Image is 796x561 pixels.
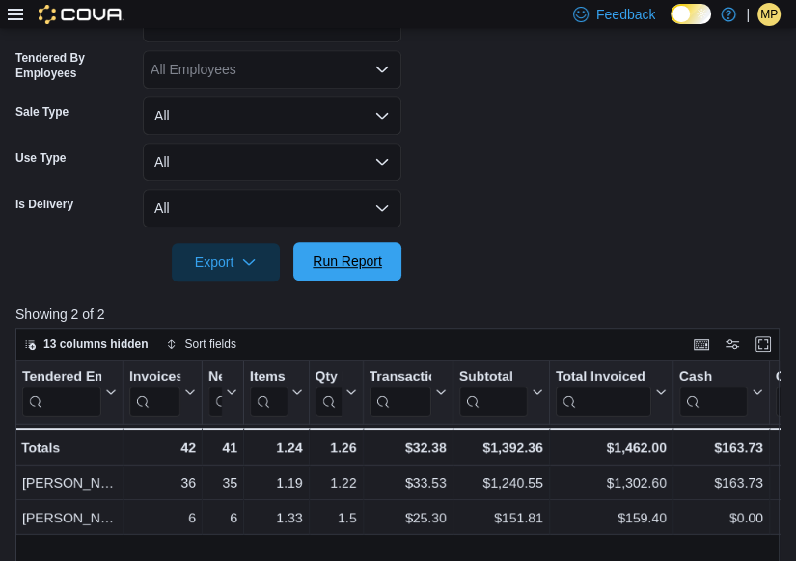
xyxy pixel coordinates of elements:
[250,368,303,417] button: Items Per Transaction
[293,242,401,280] button: Run Report
[679,471,763,494] div: $163.73
[374,62,390,77] button: Open list of options
[370,368,447,417] button: Transaction Average
[250,506,303,529] div: 1.33
[39,5,124,24] img: Cova
[313,252,382,271] span: Run Report
[370,436,447,459] div: $32.38
[316,506,357,529] div: 1.5
[459,506,543,529] div: $151.81
[16,333,156,356] button: 13 columns hidden
[129,368,180,387] div: Invoices Sold
[746,3,750,26] p: |
[208,436,237,459] div: 41
[15,305,787,324] p: Showing 2 of 2
[143,96,401,135] button: All
[208,368,222,387] div: Net Sold
[185,336,236,352] span: Sort fields
[757,3,781,26] div: Melissa Pettitt
[183,243,268,281] span: Export
[370,506,447,529] div: $25.30
[459,368,528,417] div: Subtotal
[690,333,713,356] button: Keyboard shortcuts
[679,506,763,529] div: $0.00
[129,506,196,529] div: 6
[250,368,288,387] div: Items Per Transaction
[22,368,117,417] button: Tendered Employee
[370,368,431,417] div: Transaction Average
[15,197,73,212] label: Is Delivery
[22,506,117,529] div: [PERSON_NAME]
[459,436,543,459] div: $1,392.36
[760,3,778,26] span: MP
[250,471,303,494] div: 1.19
[459,368,543,417] button: Subtotal
[143,143,401,181] button: All
[459,368,528,387] div: Subtotal
[459,471,543,494] div: $1,240.55
[129,471,196,494] div: 36
[22,471,117,494] div: [PERSON_NAME]
[671,4,711,24] input: Dark Mode
[556,506,667,529] div: $159.40
[15,104,69,120] label: Sale Type
[596,5,655,24] span: Feedback
[129,368,196,417] button: Invoices Sold
[556,368,667,417] button: Total Invoiced
[208,368,222,417] div: Net Sold
[129,436,196,459] div: 42
[679,368,748,387] div: Cash
[172,243,280,281] button: Export
[15,50,135,81] label: Tendered By Employees
[250,436,303,459] div: 1.24
[370,471,447,494] div: $33.53
[143,189,401,227] button: All
[556,368,651,387] div: Total Invoiced
[556,368,651,417] div: Total Invoiced
[22,368,101,387] div: Tendered Employee
[208,471,237,494] div: 35
[679,436,763,459] div: $163.73
[556,471,667,494] div: $1,302.60
[208,368,237,417] button: Net Sold
[556,436,667,459] div: $1,462.00
[208,506,237,529] div: 6
[250,368,288,417] div: Items Per Transaction
[43,336,149,352] span: 13 columns hidden
[316,368,342,417] div: Qty Per Transaction
[316,471,357,494] div: 1.22
[21,436,117,459] div: Totals
[721,333,744,356] button: Display options
[15,150,66,166] label: Use Type
[752,333,775,356] button: Enter fullscreen
[158,333,244,356] button: Sort fields
[679,368,763,417] button: Cash
[370,368,431,387] div: Transaction Average
[316,436,357,459] div: 1.26
[679,368,748,417] div: Cash
[22,368,101,417] div: Tendered Employee
[129,368,180,417] div: Invoices Sold
[316,368,357,417] button: Qty Per Transaction
[316,368,342,387] div: Qty Per Transaction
